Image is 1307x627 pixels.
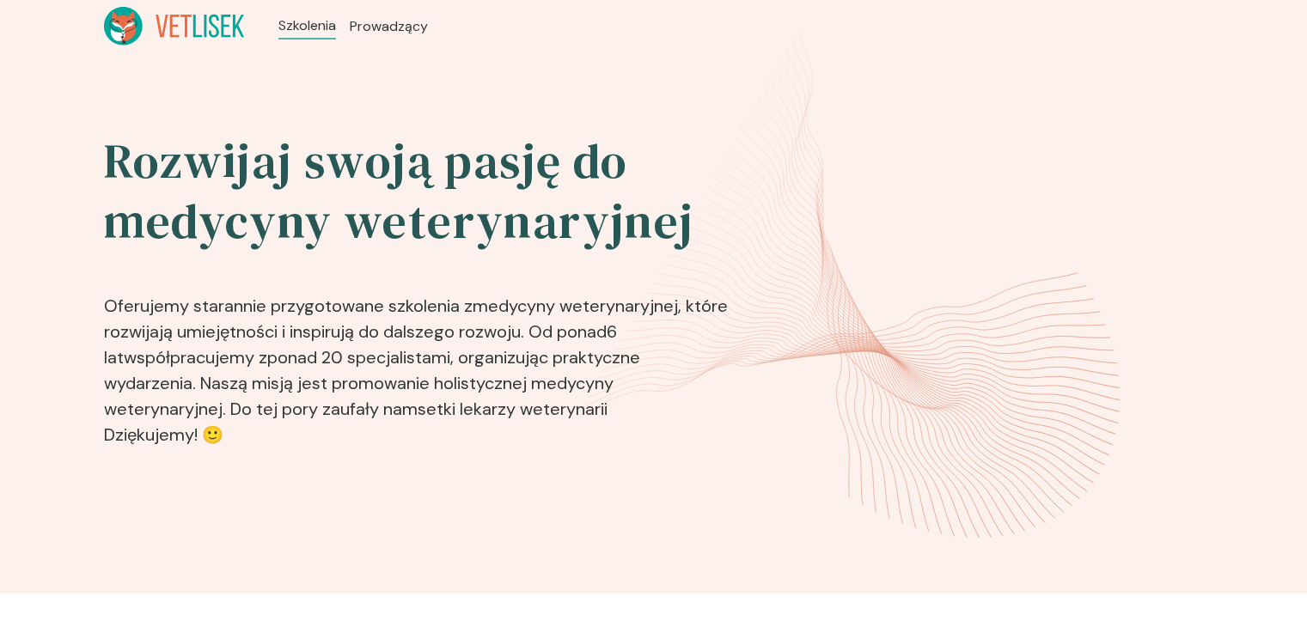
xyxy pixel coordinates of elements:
[267,346,450,368] b: ponad 20 specjalistami
[473,295,678,317] b: medycyny weterynaryjnej
[418,398,608,420] b: setki lekarzy weterynarii
[742,121,1160,461] img: eventsPhotosRoll2.png
[350,16,428,37] a: Prowadzący
[104,265,731,454] p: Oferujemy starannie przygotowane szkolenia z , które rozwijają umiejętności i inspirują do dalsze...
[278,15,336,36] a: Szkolenia
[104,131,731,252] h2: Rozwijaj swoją pasję do medycyny weterynaryjnej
